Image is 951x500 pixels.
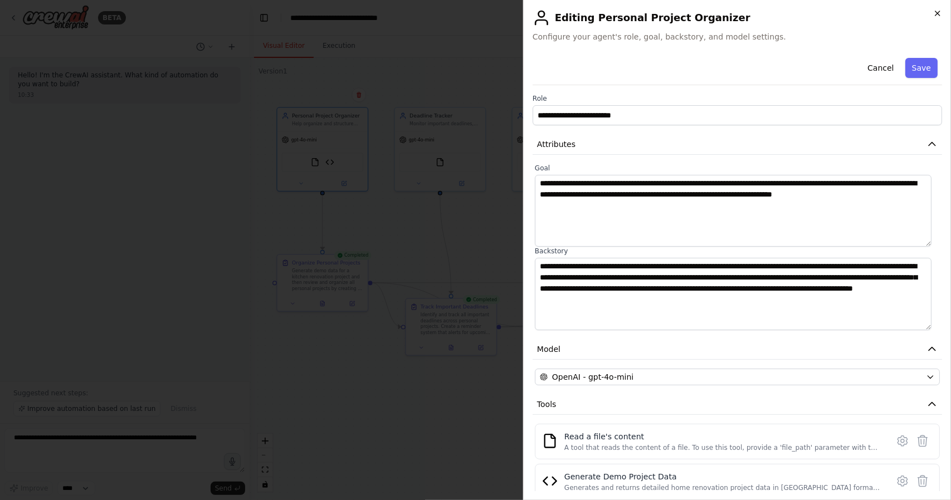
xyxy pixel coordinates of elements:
div: Generate Demo Project Data [564,471,881,482]
div: A tool that reads the content of a file. To use this tool, provide a 'file_path' parameter with t... [564,443,881,452]
button: Model [533,339,942,360]
span: Configure your agent's role, goal, backstory, and model settings. [533,31,942,42]
label: Goal [535,164,940,173]
button: Configure tool [893,471,913,491]
span: Model [537,344,560,355]
button: Tools [533,394,942,415]
div: Generates and returns detailed home renovation project data in [GEOGRAPHIC_DATA] format for demon... [564,483,881,492]
h2: Editing Personal Project Organizer [533,9,942,27]
button: OpenAI - gpt-4o-mini [535,369,940,385]
button: Delete tool [913,431,933,451]
button: Cancel [861,58,900,78]
span: OpenAI - gpt-4o-mini [552,371,633,383]
button: Save [905,58,938,78]
span: Tools [537,399,557,410]
button: Delete tool [913,471,933,491]
label: Backstory [535,247,940,256]
button: Configure tool [893,431,913,451]
img: Generate Demo Project Data [542,473,558,489]
span: Attributes [537,139,576,150]
div: Read a file's content [564,431,881,442]
img: FileReadTool [542,433,558,449]
button: Attributes [533,134,942,155]
label: Role [533,94,942,103]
